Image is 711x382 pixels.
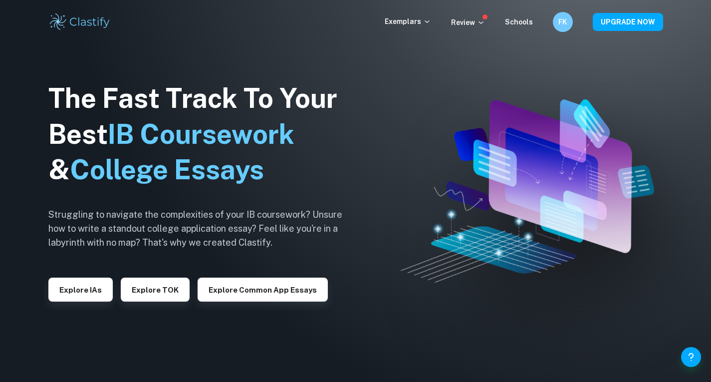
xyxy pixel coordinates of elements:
[48,285,113,294] a: Explore IAs
[121,278,190,302] button: Explore TOK
[48,12,112,32] img: Clastify logo
[48,80,358,188] h1: The Fast Track To Your Best &
[385,16,431,27] p: Exemplars
[553,12,573,32] button: FK
[593,13,663,31] button: UPGRADE NOW
[401,99,654,283] img: Clastify hero
[451,17,485,28] p: Review
[48,278,113,302] button: Explore IAs
[681,347,701,367] button: Help and Feedback
[70,154,264,185] span: College Essays
[505,18,533,26] a: Schools
[121,285,190,294] a: Explore TOK
[108,118,294,150] span: IB Coursework
[557,16,568,27] h6: FK
[198,278,328,302] button: Explore Common App essays
[198,285,328,294] a: Explore Common App essays
[48,208,358,250] h6: Struggling to navigate the complexities of your IB coursework? Unsure how to write a standout col...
